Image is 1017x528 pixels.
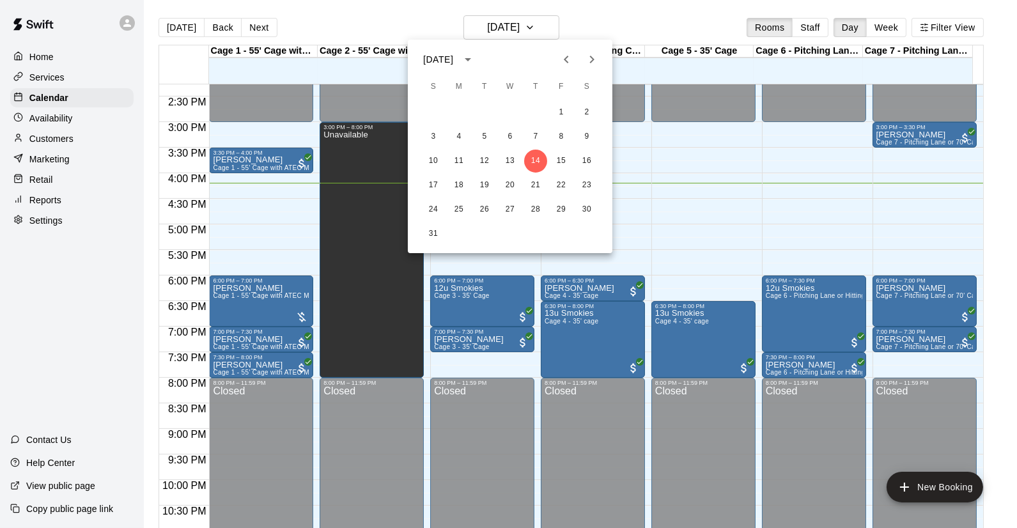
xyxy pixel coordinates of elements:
button: 2 [575,101,598,124]
button: 21 [524,174,547,197]
button: calendar view is open, switch to year view [457,49,479,70]
button: 22 [550,174,573,197]
button: 16 [575,150,598,173]
button: 24 [422,198,445,221]
button: 3 [422,125,445,148]
button: 26 [473,198,496,221]
span: Saturday [575,74,598,100]
button: 15 [550,150,573,173]
button: 31 [422,222,445,245]
span: Tuesday [473,74,496,100]
button: 4 [447,125,470,148]
button: 12 [473,150,496,173]
button: 10 [422,150,445,173]
button: 13 [499,150,522,173]
button: Next month [579,47,605,72]
button: 8 [550,125,573,148]
button: 9 [575,125,598,148]
button: 14 [524,150,547,173]
button: 6 [499,125,522,148]
button: 27 [499,198,522,221]
button: 29 [550,198,573,221]
button: 17 [422,174,445,197]
span: Monday [447,74,470,100]
button: 30 [575,198,598,221]
button: 18 [447,174,470,197]
span: Sunday [422,74,445,100]
span: Friday [550,74,573,100]
button: 11 [447,150,470,173]
button: 25 [447,198,470,221]
button: 7 [524,125,547,148]
button: 5 [473,125,496,148]
button: 1 [550,101,573,124]
button: 20 [499,174,522,197]
button: Previous month [554,47,579,72]
div: [DATE] [423,53,453,66]
button: 19 [473,174,496,197]
span: Thursday [524,74,547,100]
span: Wednesday [499,74,522,100]
button: 28 [524,198,547,221]
button: 23 [575,174,598,197]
